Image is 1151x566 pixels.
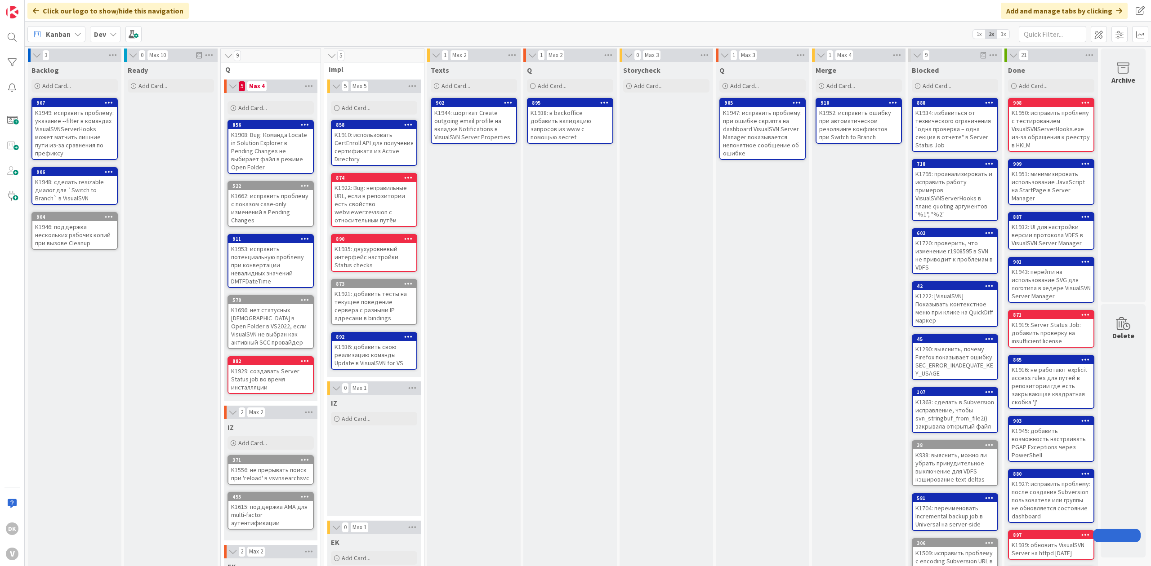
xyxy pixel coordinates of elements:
[128,66,148,75] span: Ready
[1019,50,1029,61] span: 21
[228,501,313,529] div: K1615: поддержка AMA для multi-factor аутентификации
[913,237,997,273] div: K1720: проверить, что изменение r1908595 в SVN не приводит к проблемам в VDFS
[816,99,901,143] div: 910K1952: исправить ошибку при автоматическом резолвинге конфликтов при Switch to Branch
[1013,357,1093,363] div: 865
[913,502,997,530] div: K1704: переименовать Incremental backup job в Universal на server-side
[232,457,313,463] div: 371
[138,82,167,90] span: Add Card...
[332,280,416,288] div: 873
[1009,99,1093,107] div: 908
[913,396,997,432] div: K1363: сделать в Subversion исправление, чтобы svn_stringbuf_from_file2() закрывала открытый файл
[917,230,997,236] div: 602
[923,82,951,90] span: Add Card...
[1008,530,1094,560] a: 897K1939: обновить VisualSVN Server на httpd [DATE]
[913,107,997,151] div: K1934: избавиться от технического ограничения "одна проверка – одна секция в отчете" в Server Sta...
[432,99,516,107] div: 902
[1112,330,1134,341] div: Delete
[352,386,366,390] div: Max 1
[238,81,245,92] span: 5
[228,235,313,243] div: 911
[342,554,370,562] span: Add Card...
[331,234,417,272] a: 890K1935: двухуровневый интерфейс настройки Status checks
[228,234,314,288] a: 911K1953: исправить потенциальную проблему при конвертации невалидных значений DMTFDateTime
[826,82,855,90] span: Add Card...
[913,388,997,396] div: 107
[816,98,902,144] a: 910K1952: исправить ошибку при автоматическом резолвинге конфликтов при Switch to Branch
[1008,98,1094,152] a: 908K1950: исправить проблему с тестированием VisualSVNServerHooks.exe из-за обращения к реестру в...
[228,456,313,464] div: 371
[225,65,309,74] span: Q
[913,290,997,326] div: K1222: [VisualSVN] Показывать контекстное меню при клике на QuickDiff маркер
[1013,532,1093,538] div: 897
[1009,213,1093,249] div: 887K1932: UI для настройки версии протокола VDFS в VisualSVN Server Manager
[913,539,997,547] div: 306
[623,66,660,75] span: Storycheck
[232,494,313,500] div: 455
[912,440,998,486] a: 38K938: выяснить, можно ли убрать принудительное выключение для VDFS кэширование text deltas
[913,168,997,220] div: K1795: проанализировать и исправить работу примеров VisualSVNServerHooks в плане quoting аргумент...
[336,175,416,181] div: 874
[1008,355,1094,409] a: 865K1916: не работают explicit access rules для путей в репозитории где есть закрывающая квадратн...
[913,388,997,432] div: 107K1363: сделать в Subversion исправление, чтобы svn_stringbuf_from_file2() закрывала открытый файл
[228,464,313,484] div: K1556: не прерывать поиск при 'reload' в vsvnsearchsvc
[1009,417,1093,461] div: 903K1945: добавить возможность настраивать PGAP Exceptions через PowerShell
[46,29,71,40] span: Kanban
[234,50,241,61] span: 9
[332,121,416,129] div: 858
[634,50,641,61] span: 0
[331,279,417,325] a: 873K1921: добавить тесты на текущее поведение сервера с разными IP адресами в bindings
[332,288,416,324] div: K1921: добавить тесты на текущее поведение сервера с разными IP адресами в bindings
[32,213,117,221] div: 904
[719,98,806,160] a: 905K1947: исправить проблему: при ошибке скрипта на dashboard VisualSVN Server Manager показывает...
[634,82,663,90] span: Add Card...
[228,190,313,226] div: K1662: исправить проблему с показом case-only изменений в Pending Changes
[719,66,724,75] span: Q
[232,297,313,303] div: 570
[232,183,313,189] div: 522
[238,546,245,557] span: 2
[336,236,416,242] div: 890
[331,538,339,547] span: EK
[720,99,805,159] div: 905K1947: исправить проблему: при ошибке скрипта на dashboard VisualSVN Server Manager показывает...
[332,333,416,341] div: 892
[32,107,117,159] div: K1949: исправить проблему: указание --filter в командах VisualSVNServerHooks может матчить лишние...
[432,99,516,143] div: 902K1944: шорткат Create outgoing email profile на вкладке Notifications в VisualSVN Server Prope...
[32,168,117,176] div: 906
[1008,159,1094,205] a: 909K1951: минимизировать использование JavaScript на StartPage в Server Manager
[1009,221,1093,249] div: K1932: UI для настройки версии протокола VDFS в VisualSVN Server Manager
[1009,107,1093,151] div: K1950: исправить проблему с тестированием VisualSVNServerHooks.exe из-за обращения к реестру в HKLM
[249,84,265,88] div: Max 4
[917,100,997,106] div: 888
[228,356,314,394] a: 882K1929: создавать Server Status job во время инсталляции
[36,169,117,175] div: 906
[1019,26,1086,42] input: Quick Filter...
[442,50,449,61] span: 1
[332,235,416,243] div: 890
[1009,99,1093,151] div: 908K1950: исправить проблему с тестированием VisualSVNServerHooks.exe из-за обращения к реестру в...
[436,100,516,106] div: 902
[228,296,313,304] div: 570
[342,415,370,423] span: Add Card...
[342,522,349,533] span: 0
[923,50,930,61] span: 9
[238,104,267,112] span: Add Card...
[228,121,313,129] div: 856
[913,494,997,502] div: 581
[331,173,417,227] a: 874K1922: Bug: неправильные URL, если в репозитории есть свойство webviewer:revision с относитель...
[1013,312,1093,318] div: 871
[913,99,997,107] div: 888
[1009,478,1093,522] div: K1927: исправить проблему: после создания Subversion пользователя или группы не обновляется состо...
[917,283,997,289] div: 42
[1111,75,1135,85] div: Archive
[1009,356,1093,364] div: 865
[332,280,416,324] div: 873K1921: добавить тесты на текущее поведение сервера с разными IP адресами в bindings
[228,493,313,501] div: 455
[1013,214,1093,220] div: 887
[532,100,612,106] div: 895
[332,121,416,165] div: 858K1910: использовать CertEnroll API для получения сертификата из Active Directory
[1009,356,1093,408] div: 865K1916: не работают explicit access rules для путей в репозитории где есть закрывающая квадратн...
[528,99,612,143] div: 895K1938: в backoffice добавить валидацию запросов из www с помощью secret
[31,167,118,205] a: 906K1948: сделать resizable диалог для `Switch to Branch` в VisualSVN
[912,98,998,152] a: 888K1934: избавиться от технического ограничения "одна проверка – одна секция в отчете" в Server ...
[342,81,349,92] span: 5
